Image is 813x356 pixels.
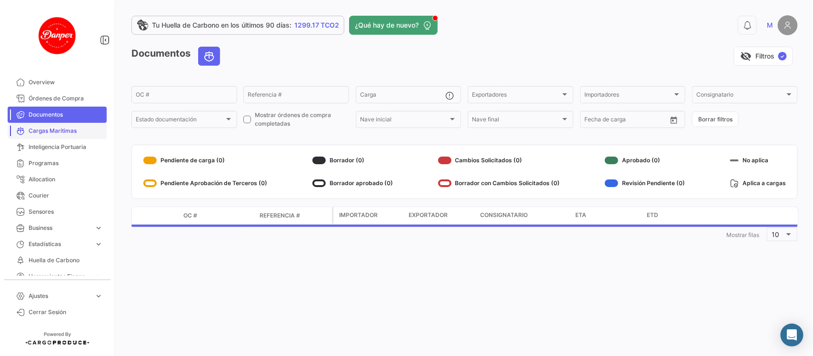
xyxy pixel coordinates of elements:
a: Inteligencia Portuaria [8,139,107,155]
div: Pendiente de carga (0) [143,153,267,168]
span: M [767,20,773,30]
div: Borrador aprobado (0) [312,176,393,191]
datatable-header-cell: Modo de Transporte [151,212,180,219]
span: Business [29,224,90,232]
span: Nave final [472,118,561,124]
span: Importadores [584,93,673,99]
datatable-header-cell: Consignatario [476,207,572,224]
datatable-header-cell: Importador [333,207,405,224]
button: ¿Qué hay de nuevo? [349,16,438,35]
span: Cerrar Sesión [29,308,103,316]
span: ✓ [778,52,787,60]
span: Estado documentación [136,118,224,124]
span: Sensores [29,208,103,216]
span: OC # [183,211,197,220]
a: Cargas Marítimas [8,123,107,139]
span: Courier [29,191,103,200]
span: Cargas Marítimas [29,127,103,135]
span: ETA [575,211,586,219]
span: expand_more [94,272,103,281]
span: Mostrar órdenes de compra completadas [255,111,349,128]
span: Programas [29,159,103,168]
a: Tu Huella de Carbono en los últimos 90 días:1299.17 TCO2 [131,16,344,35]
div: Abrir Intercom Messenger [781,324,803,346]
span: expand_more [94,240,103,248]
span: Consignatario [696,93,785,99]
span: Overview [29,78,103,87]
div: Cambios Solicitados (0) [438,153,560,168]
a: Huella de Carbono [8,252,107,268]
datatable-header-cell: ETA [572,207,643,224]
span: Documentos [29,110,103,119]
span: Mostrar filas [726,231,759,238]
span: Herramientas Financieras [29,272,90,281]
span: Referencia # [260,211,300,220]
div: Borrador con Cambios Solicitados (0) [438,176,560,191]
button: Open calendar [667,113,681,127]
span: Estadísticas [29,240,90,248]
button: Ocean [199,47,220,65]
div: No aplica [730,153,786,168]
span: Ajustes [29,292,90,300]
a: Documentos [8,107,107,123]
span: Consignatario [480,211,528,219]
datatable-header-cell: OC # [180,208,256,224]
span: 1299.17 TCO2 [294,20,339,30]
span: Órdenes de Compra [29,94,103,103]
span: Importador [339,211,378,219]
span: Nave inicial [360,118,449,124]
span: Exportador [409,211,448,219]
datatable-header-cell: Exportador [405,207,476,224]
span: Inteligencia Portuaria [29,143,103,151]
div: Revisión Pendiente (0) [605,176,685,191]
button: visibility_offFiltros✓ [734,47,793,66]
datatable-header-cell: ETD [643,207,714,224]
datatable-header-cell: Referencia # [256,208,332,224]
span: visibility_off [740,50,752,62]
input: Desde [584,118,602,124]
h3: Documentos [131,47,223,66]
span: Allocation [29,175,103,184]
img: placeholder-user.png [778,15,798,35]
input: Hasta [608,118,648,124]
a: Courier [8,188,107,204]
a: Overview [8,74,107,90]
div: Aprobado (0) [605,153,685,168]
div: Borrador (0) [312,153,393,168]
a: Órdenes de Compra [8,90,107,107]
div: Aplica a cargas [730,176,786,191]
div: Pendiente Aprobación de Terceros (0) [143,176,267,191]
span: expand_more [94,224,103,232]
a: Allocation [8,171,107,188]
span: Tu Huella de Carbono en los últimos 90 días: [152,20,291,30]
a: Sensores [8,204,107,220]
span: ETD [647,211,658,219]
span: ¿Qué hay de nuevo? [355,20,419,30]
span: 10 [772,230,780,238]
span: expand_more [94,292,103,300]
span: Huella de Carbono [29,256,103,265]
span: Exportadores [472,93,561,99]
img: danper-logo.png [33,11,81,59]
button: Borrar filtros [692,111,739,127]
a: Programas [8,155,107,171]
